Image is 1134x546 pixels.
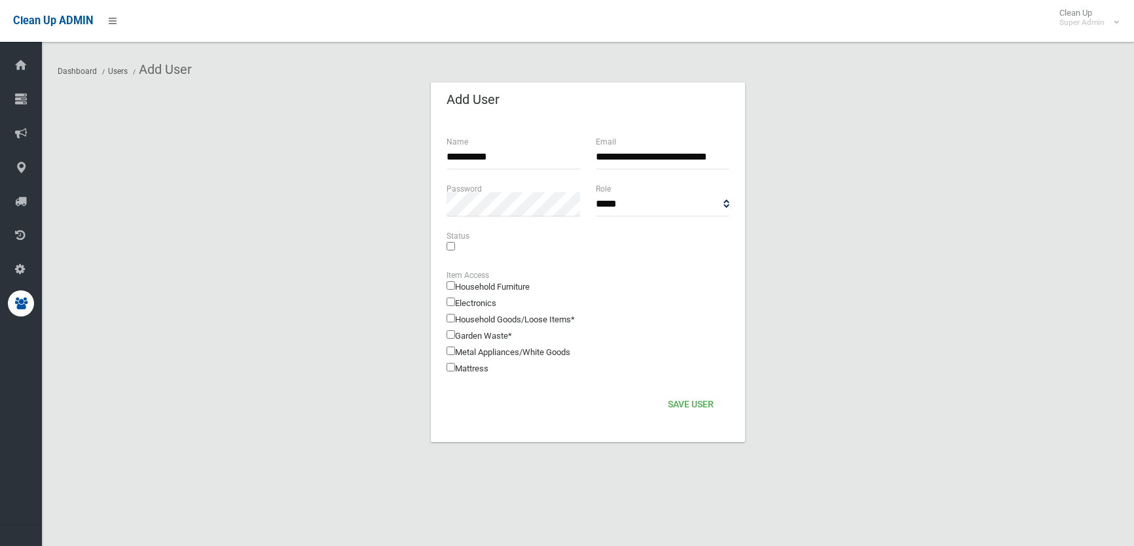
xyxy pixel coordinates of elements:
div: Household Furniture Electronics Household Goods/Loose Items* Garden Waste* Metal Appliances/White... [447,268,729,377]
li: Add User [130,58,192,82]
span: Clean Up [1053,8,1118,27]
label: Item Access [447,268,489,282]
label: Status [447,229,469,243]
a: Users [108,67,128,76]
button: Save User [663,393,719,417]
span: Clean Up ADMIN [13,14,93,27]
small: Super Admin [1059,18,1105,27]
header: Add User [431,87,515,112]
a: Dashboard [58,67,97,76]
